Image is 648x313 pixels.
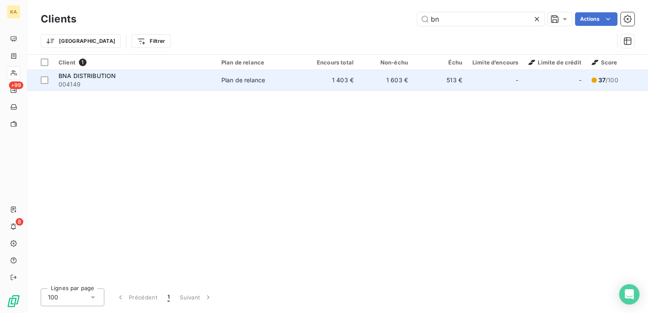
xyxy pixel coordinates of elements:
span: 100 [48,293,58,302]
button: Précédent [111,288,162,306]
div: Plan de relance [221,76,265,84]
span: 1 [168,293,170,302]
span: 1 [79,59,87,66]
button: 1 [162,288,175,306]
span: Limite de crédit [528,59,581,66]
span: /100 [598,76,618,84]
div: Plan de relance [221,59,299,66]
button: Filtrer [131,34,170,48]
input: Rechercher [417,12,545,26]
span: BNA DISTRIBUTION [59,72,116,79]
div: Limite d’encours [472,59,518,66]
span: 004149 [59,80,211,89]
td: 513 € [413,70,467,90]
div: Encours total [310,59,354,66]
span: 8 [16,218,23,226]
h3: Clients [41,11,76,27]
button: Suivant [175,288,218,306]
div: Open Intercom Messenger [619,284,640,305]
td: 1 403 € [304,70,359,90]
div: Échu [418,59,462,66]
button: Actions [575,12,617,26]
td: 1 603 € [359,70,413,90]
span: 37 [598,76,606,84]
span: - [516,76,518,84]
span: - [579,76,581,84]
button: [GEOGRAPHIC_DATA] [41,34,121,48]
div: Non-échu [364,59,408,66]
span: Client [59,59,75,66]
span: Score [592,59,617,66]
img: Logo LeanPay [7,294,20,308]
div: KA [7,5,20,19]
span: +99 [9,81,23,89]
